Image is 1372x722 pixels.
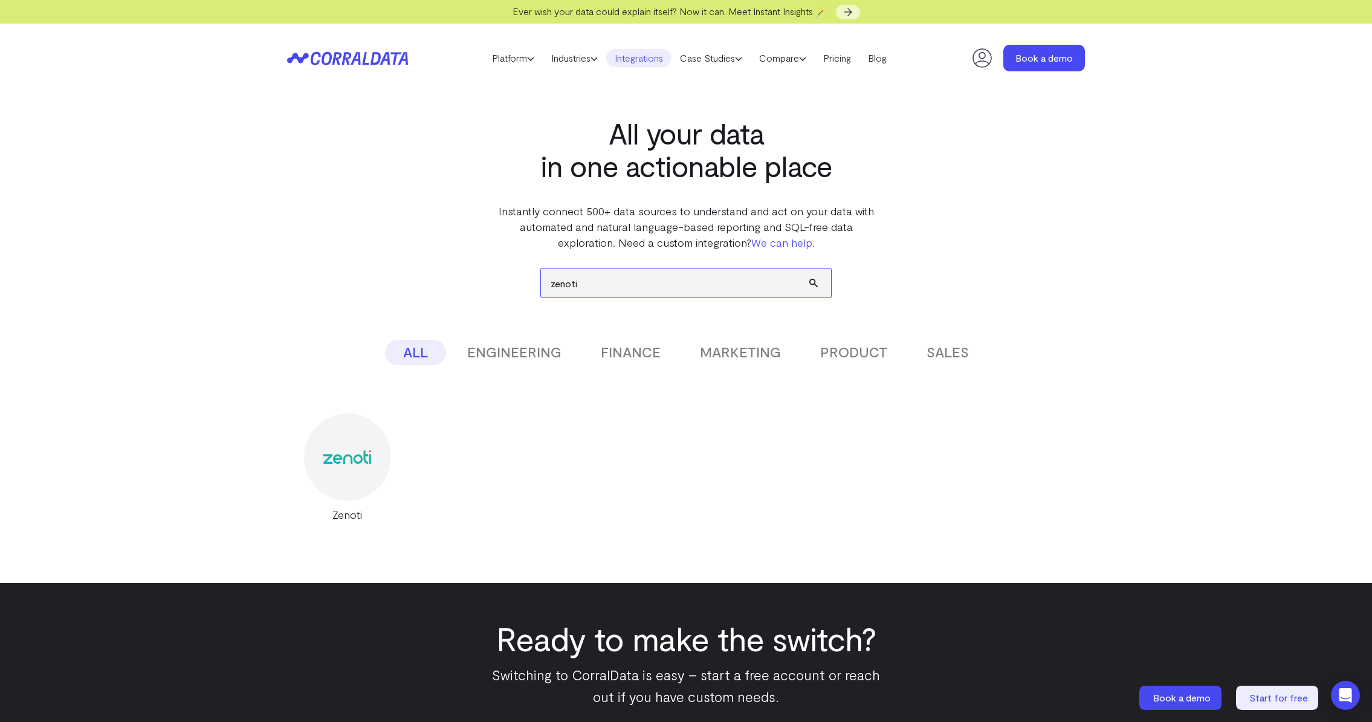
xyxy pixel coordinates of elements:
[484,49,543,67] a: Platform
[908,340,987,365] button: SALES
[802,340,905,365] button: PRODUCT
[385,340,446,365] button: ALL
[815,49,859,67] a: Pricing
[541,268,831,298] input: Search data sources
[1153,692,1211,703] span: Book a demo
[671,49,751,67] a: Case Studies
[449,340,580,365] button: ENGINEERING
[583,340,679,365] button: FINANCE
[606,49,671,67] a: Integrations
[1139,686,1224,710] a: Book a demo
[1236,686,1321,710] a: Start for free
[496,117,876,182] h1: All your data in one actionable place
[1003,45,1085,71] a: Book a demo
[751,236,815,249] a: We can help.
[496,203,876,250] p: Instantly connect 500+ data sources to understand and act on your data with automated and natural...
[287,414,407,522] a: Zenoti Zenoti
[543,49,606,67] a: Industries
[287,507,407,522] div: Zenoti
[682,340,799,365] button: MARKETING
[513,5,827,17] span: Ever wish your data could explain itself? Now it can. Meet Instant Insights 🪄
[1249,692,1308,703] span: Start for free
[751,49,815,67] a: Compare
[859,49,895,67] a: Blog
[1331,681,1360,710] div: Open Intercom Messenger
[491,664,881,707] p: Switching to CorralData is easy – start a free account or reach out if you have custom needs.
[323,450,371,463] img: Zenoti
